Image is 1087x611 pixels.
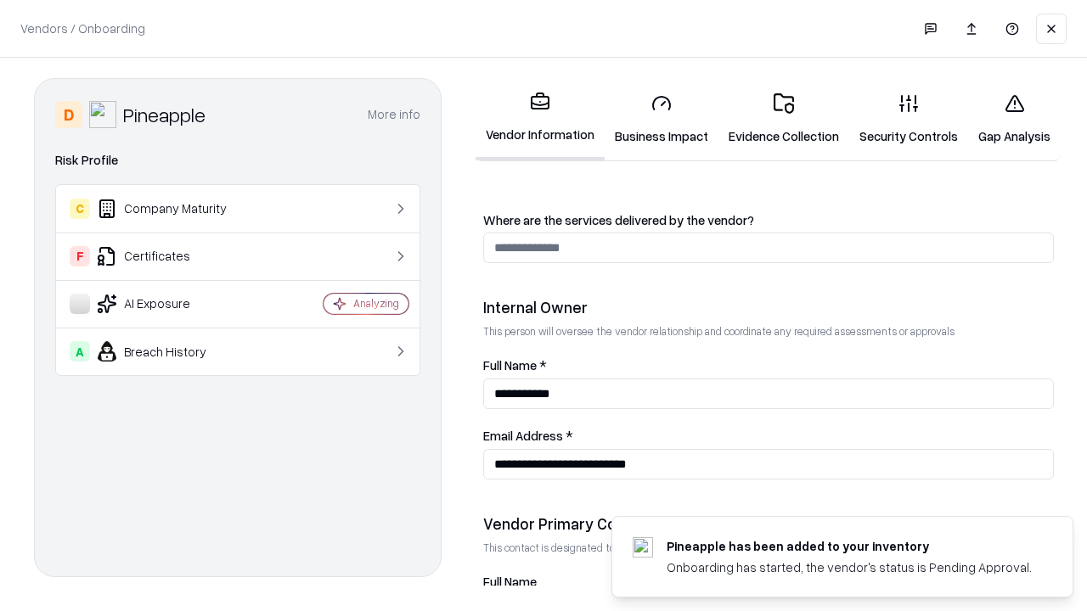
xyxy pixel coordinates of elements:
a: Business Impact [605,80,718,159]
div: A [70,341,90,362]
div: D [55,101,82,128]
div: Breach History [70,341,273,362]
img: pineappleenergy.com [633,537,653,558]
div: Vendor Primary Contact [483,513,1054,534]
div: Pineapple [123,101,206,128]
p: This person will oversee the vendor relationship and coordinate any required assessments or appro... [483,324,1054,339]
div: F [70,246,90,266]
div: Certificates [70,246,273,266]
a: Gap Analysis [968,80,1061,159]
div: Risk Profile [55,150,420,171]
div: Internal Owner [483,297,1054,317]
a: Vendor Information [476,78,605,160]
div: AI Exposure [70,294,273,314]
a: Evidence Collection [718,80,849,159]
img: Pineapple [89,101,116,128]
div: Analyzing [353,296,399,311]
label: Full Name * [483,359,1054,372]
div: Company Maturity [70,199,273,219]
p: Vendors / Onboarding [20,20,145,37]
p: This contact is designated to receive the assessment request from Shift [483,541,1054,555]
div: C [70,199,90,219]
div: Pineapple has been added to your inventory [667,537,1032,555]
div: Onboarding has started, the vendor's status is Pending Approval. [667,558,1032,576]
label: Full Name [483,575,1054,588]
button: More info [368,99,420,130]
label: Where are the services delivered by the vendor? [483,214,1054,227]
a: Security Controls [849,80,968,159]
label: Email Address * [483,429,1054,442]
